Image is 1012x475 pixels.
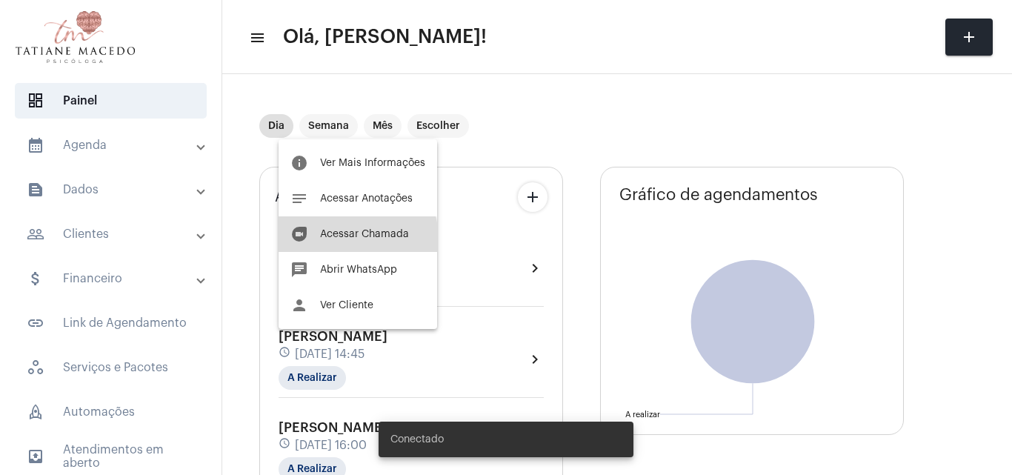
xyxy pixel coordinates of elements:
[290,225,308,243] mat-icon: duo
[320,193,413,204] span: Acessar Anotações
[290,296,308,314] mat-icon: person
[320,265,397,275] span: Abrir WhatsApp
[290,190,308,207] mat-icon: notes
[320,158,425,168] span: Ver Mais Informações
[290,261,308,279] mat-icon: chat
[320,300,373,310] span: Ver Cliente
[320,229,409,239] span: Acessar Chamada
[290,154,308,172] mat-icon: info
